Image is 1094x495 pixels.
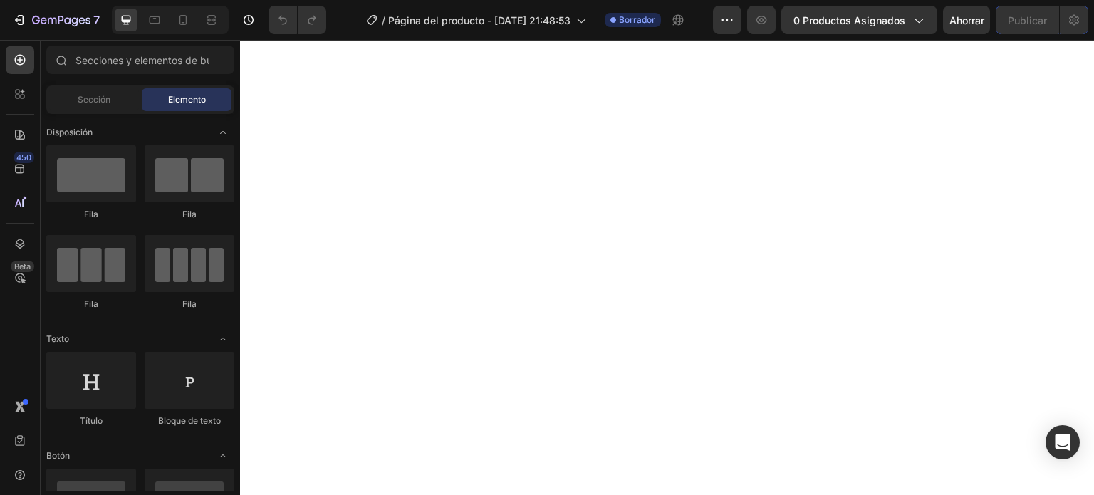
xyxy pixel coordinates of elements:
[78,94,110,105] font: Sección
[382,14,385,26] font: /
[84,209,98,219] font: Fila
[84,298,98,309] font: Fila
[46,333,69,344] font: Texto
[16,152,31,162] font: 450
[949,14,984,26] font: Ahorrar
[46,46,234,74] input: Secciones y elementos de búsqueda
[80,415,103,426] font: Título
[240,40,1094,495] iframe: Área de diseño
[212,328,234,350] span: Abrir palanca
[781,6,937,34] button: 0 productos asignados
[182,298,197,309] font: Fila
[46,127,93,137] font: Disposición
[182,209,197,219] font: Fila
[996,6,1059,34] button: Publicar
[168,94,206,105] font: Elemento
[1046,425,1080,459] div: Abrir Intercom Messenger
[158,415,221,426] font: Bloque de texto
[269,6,326,34] div: Deshacer/Rehacer
[212,121,234,144] span: Abrir palanca
[793,14,905,26] font: 0 productos asignados
[14,261,31,271] font: Beta
[6,6,106,34] button: 7
[943,6,990,34] button: Ahorrar
[46,450,70,461] font: Botón
[212,444,234,467] span: Abrir palanca
[619,14,655,25] font: Borrador
[93,13,100,27] font: 7
[1008,14,1047,26] font: Publicar
[388,14,571,26] font: Página del producto - [DATE] 21:48:53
